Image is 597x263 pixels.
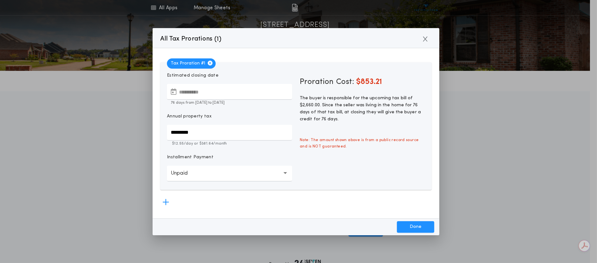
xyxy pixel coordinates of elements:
span: $853.21 [356,78,382,86]
span: The buyer is responsible for the upcoming tax bill of $2,660.00. Since the seller was living in t... [300,96,421,122]
button: Done [397,221,434,233]
span: 1 [217,36,219,42]
input: Annual property tax [167,125,292,140]
p: Estimated closing date [167,72,292,79]
span: Note: The amount shown above is from a public record source and is NOT guaranteed. [296,133,429,154]
button: Unpaid [167,166,292,181]
span: Proration [300,77,334,87]
span: Cost: [336,78,354,86]
p: 76 days from [DATE] to [DATE] [167,100,292,106]
p: Annual property tax [167,113,212,120]
p: Installment Payment [167,154,213,161]
p: Unpaid [171,169,198,177]
p: All Tax Prorations ( ) [160,34,222,44]
span: Tax Proration # 1 [167,58,216,69]
p: $12.55 /day or $381.64 /month [167,141,292,147]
